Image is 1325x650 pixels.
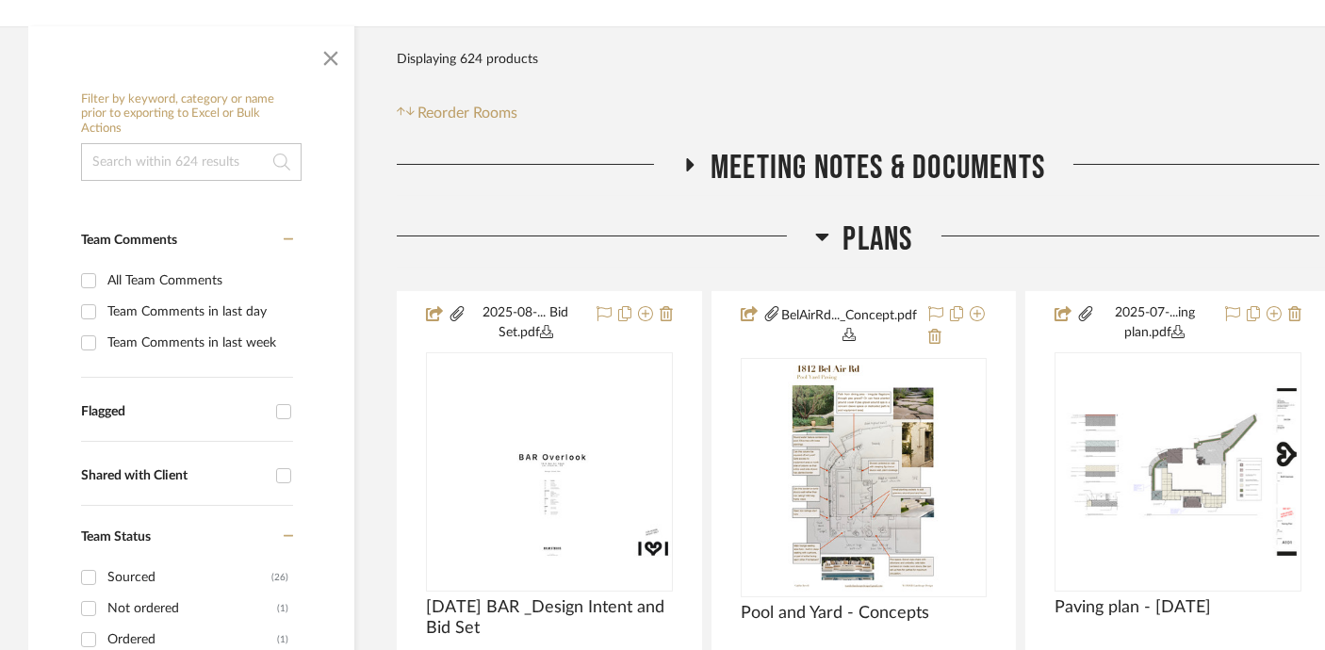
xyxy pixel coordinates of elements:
[312,36,350,73] button: Close
[428,385,671,559] img: 2025-08-01 BAR _Design Intent and Bid Set
[426,597,673,639] span: [DATE] BAR _Design Intent and Bid Set
[81,404,267,420] div: Flagged
[1095,303,1214,343] button: 2025-07-...ing plan.pdf
[1056,385,1300,559] img: Paving plan - 07/17/25
[427,353,672,591] div: 0
[397,102,518,124] button: Reorder Rooms
[107,593,277,624] div: Not ordered
[781,303,917,349] button: BelAirRd..._Concept.pdf
[81,92,302,137] h6: Filter by keyword, category or name prior to exporting to Excel or Bulk Actions
[742,359,987,596] div: 0
[418,102,518,124] span: Reorder Rooms
[277,593,288,624] div: (1)
[81,468,267,484] div: Shared with Client
[1055,353,1300,591] div: 0
[81,530,151,544] span: Team Status
[271,562,288,593] div: (26)
[107,266,288,296] div: All Team Comments
[788,360,940,595] img: Pool and Yard - Concepts
[711,148,1045,188] span: Meeting notes & Documents
[843,219,913,260] span: Plans
[107,297,288,327] div: Team Comments in last day
[107,562,271,593] div: Sourced
[1055,597,1211,618] span: Paving plan - [DATE]
[107,328,288,358] div: Team Comments in last week
[397,41,538,78] div: Displaying 624 products
[741,603,929,624] span: Pool and Yard - Concepts
[466,303,585,343] button: 2025-08-... Bid Set.pdf
[81,143,302,181] input: Search within 624 results
[81,234,177,247] span: Team Comments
